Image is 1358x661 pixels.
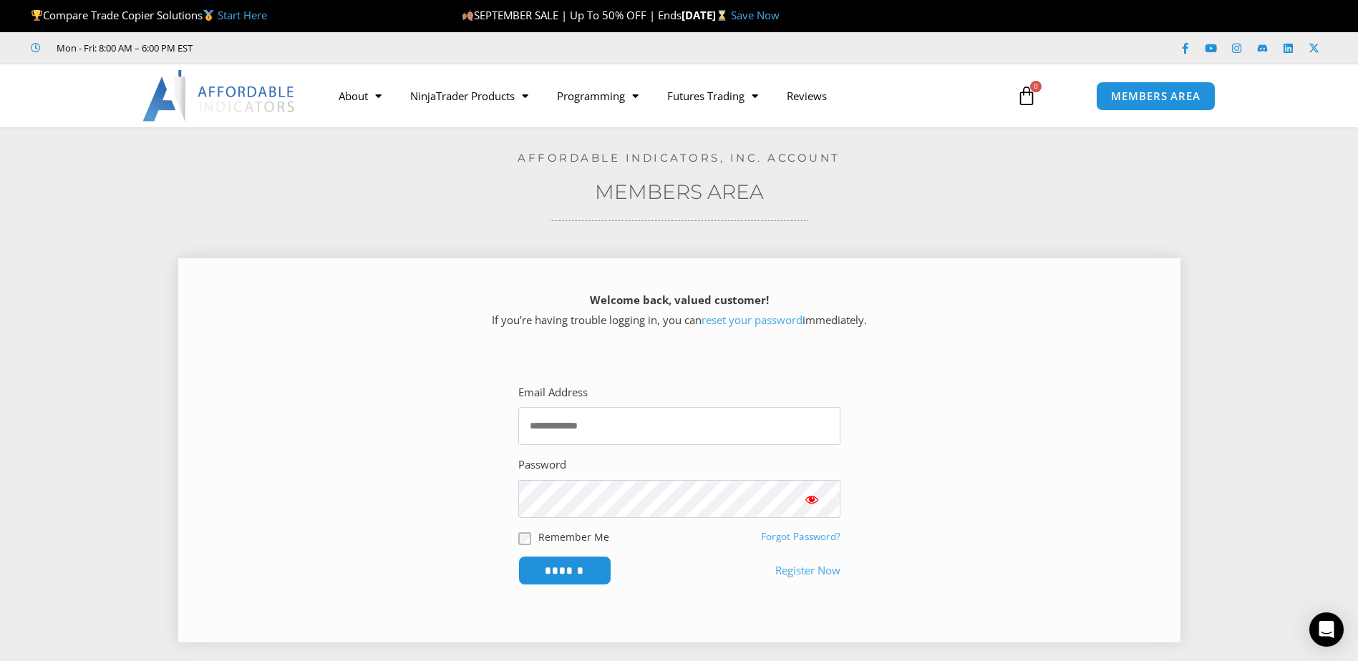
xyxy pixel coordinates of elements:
[1096,82,1216,111] a: MEMBERS AREA
[324,79,396,112] a: About
[682,8,731,22] strong: [DATE]
[731,8,780,22] a: Save Now
[31,8,267,22] span: Compare Trade Copier Solutions
[518,151,840,165] a: Affordable Indicators, Inc. Account
[518,383,588,403] label: Email Address
[518,455,566,475] label: Password
[53,39,193,57] span: Mon - Fri: 8:00 AM – 6:00 PM EST
[717,10,727,21] img: ⌛
[761,530,840,543] a: Forgot Password?
[590,293,769,307] strong: Welcome back, valued customer!
[462,8,682,22] span: SEPTEMBER SALE | Up To 50% OFF | Ends
[462,10,473,21] img: 🍂
[1309,612,1344,647] div: Open Intercom Messenger
[538,529,609,544] label: Remember Me
[142,70,296,122] img: LogoAI | Affordable Indicators – NinjaTrader
[653,79,772,112] a: Futures Trading
[995,75,1058,117] a: 0
[203,290,1155,330] p: If you’re having trouble logging in, you can immediately.
[772,79,841,112] a: Reviews
[543,79,653,112] a: Programming
[783,480,840,518] button: Show password
[396,79,543,112] a: NinjaTrader Products
[702,313,802,327] a: reset your password
[595,180,764,204] a: Members Area
[203,10,214,21] img: 🥇
[213,41,427,55] iframe: Customer reviews powered by Trustpilot
[218,8,267,22] a: Start Here
[1030,81,1042,92] span: 0
[775,561,840,581] a: Register Now
[31,10,42,21] img: 🏆
[324,79,1000,112] nav: Menu
[1111,91,1201,102] span: MEMBERS AREA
